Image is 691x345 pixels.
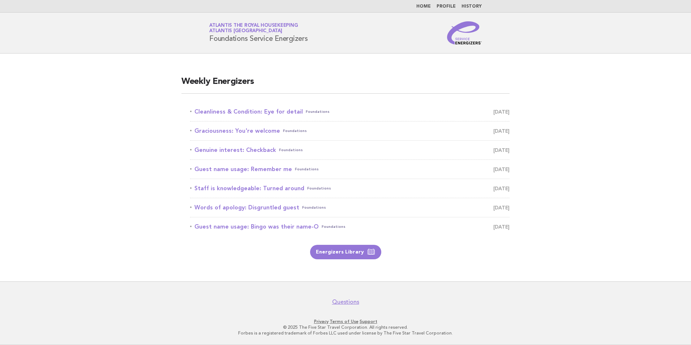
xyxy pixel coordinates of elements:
[190,203,510,213] a: Words of apology: Disgruntled guestFoundations [DATE]
[124,324,567,330] p: © 2025 The Five Star Travel Corporation. All rights reserved.
[493,126,510,136] span: [DATE]
[493,164,510,174] span: [DATE]
[190,107,510,117] a: Cleanliness & Condition: Eye for detailFoundations [DATE]
[209,29,282,34] span: Atlantis [GEOGRAPHIC_DATA]
[493,203,510,213] span: [DATE]
[416,4,431,9] a: Home
[190,126,510,136] a: Graciousness: You're welcomeFoundations [DATE]
[209,23,298,33] a: Atlantis the Royal HousekeepingAtlantis [GEOGRAPHIC_DATA]
[310,245,381,259] a: Energizers Library
[314,319,329,324] a: Privacy
[190,183,510,193] a: Staff is knowledgeable: Turned aroundFoundations [DATE]
[295,164,319,174] span: Foundations
[330,319,359,324] a: Terms of Use
[124,330,567,336] p: Forbes is a registered trademark of Forbes LLC used under license by The Five Star Travel Corpora...
[462,4,482,9] a: History
[181,76,510,94] h2: Weekly Energizers
[493,222,510,232] span: [DATE]
[437,4,456,9] a: Profile
[360,319,377,324] a: Support
[493,107,510,117] span: [DATE]
[332,298,359,306] a: Questions
[302,203,326,213] span: Foundations
[306,107,330,117] span: Foundations
[493,145,510,155] span: [DATE]
[190,164,510,174] a: Guest name usage: Remember meFoundations [DATE]
[307,183,331,193] span: Foundations
[322,222,345,232] span: Foundations
[209,24,308,42] h1: Foundations Service Energizers
[283,126,307,136] span: Foundations
[190,145,510,155] a: Genuine interest: CheckbackFoundations [DATE]
[493,183,510,193] span: [DATE]
[190,222,510,232] a: Guest name usage: Bingo was their name-OFoundations [DATE]
[124,319,567,324] p: · ·
[447,21,482,44] img: Service Energizers
[279,145,303,155] span: Foundations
